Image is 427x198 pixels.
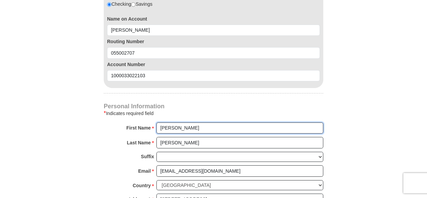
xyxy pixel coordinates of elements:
[127,138,151,147] strong: Last Name
[107,16,320,22] label: Name on Account
[107,38,320,45] label: Routing Number
[107,61,320,68] label: Account Number
[141,152,154,161] strong: Suffix
[104,104,323,109] h4: Personal Information
[104,109,323,117] div: Indicates required field
[126,123,151,133] strong: First Name
[107,1,152,7] div: Checking Savings
[133,181,151,190] strong: Country
[138,166,151,176] strong: Email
